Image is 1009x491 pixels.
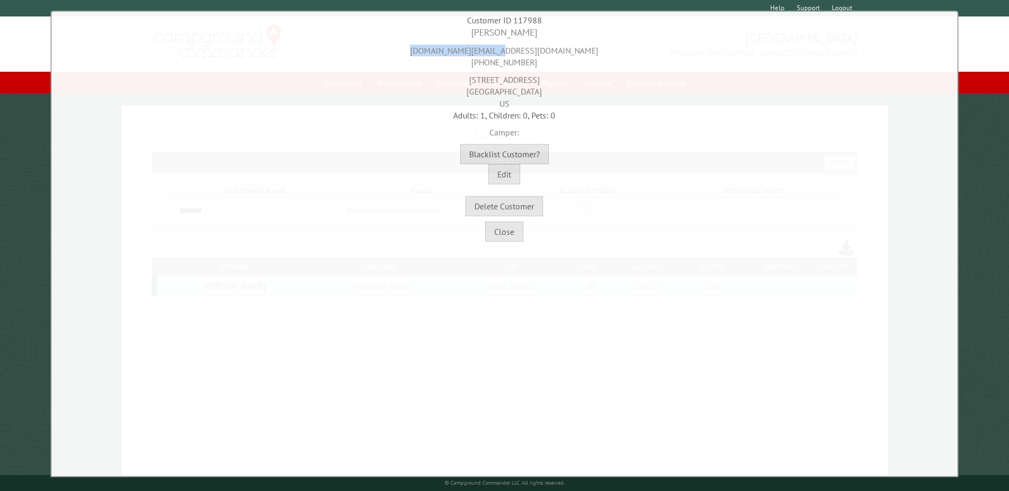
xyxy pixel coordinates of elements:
[54,26,955,39] div: [PERSON_NAME]
[54,14,955,26] div: Customer ID 117988
[54,109,955,121] div: Adults: 1, Children: 0, Pets: 0
[54,69,955,109] div: [STREET_ADDRESS] [GEOGRAPHIC_DATA] US
[488,164,520,184] button: Edit
[54,39,955,69] div: [DOMAIN_NAME][EMAIL_ADDRESS][DOMAIN_NAME] [PHONE_NUMBER]
[485,222,523,242] button: Close
[460,144,549,164] button: Blacklist Customer?
[465,196,543,216] button: Delete Customer
[445,479,565,486] small: © Campground Commander LLC. All rights reserved.
[54,121,955,138] div: Camper:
